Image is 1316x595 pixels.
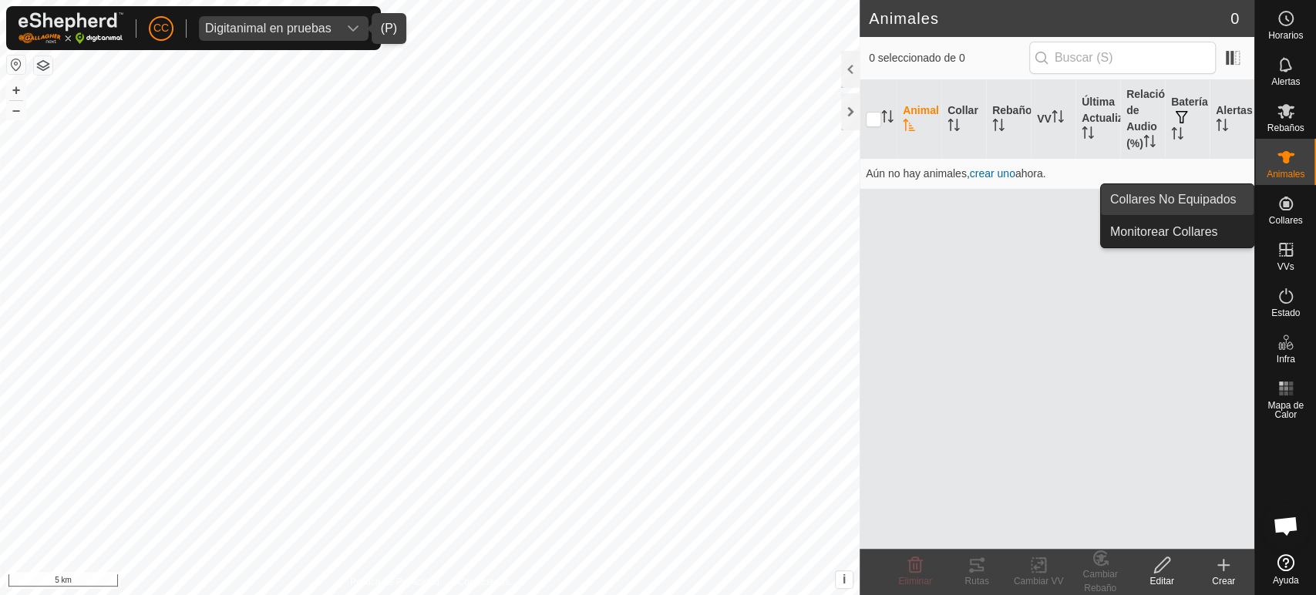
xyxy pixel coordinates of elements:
a: Ayuda [1255,548,1316,591]
img: Logo Gallagher [19,12,123,44]
p-sorticon: Activar para ordenar [881,113,894,125]
div: Crear [1193,574,1254,588]
th: Relación de Audio (%) [1120,80,1165,159]
span: i [843,573,846,586]
th: Rebaño [986,80,1031,159]
span: Digitanimal en pruebas [199,16,338,41]
p-sorticon: Activar para ordenar [1052,113,1064,125]
h2: Animales [869,9,1230,28]
input: Buscar (S) [1029,42,1216,74]
p-sorticon: Activar para ordenar [992,121,1005,133]
p-sorticon: Activar para ordenar [903,121,915,133]
p-sorticon: Activar para ordenar [1171,129,1183,142]
div: Cambiar Rebaño [1069,567,1131,595]
span: Collares No Equipados [1110,190,1237,209]
span: crear uno [970,167,1015,180]
th: Batería [1165,80,1210,159]
div: Digitanimal en pruebas [205,22,332,35]
a: Contáctenos [457,575,509,589]
th: VV [1031,80,1075,159]
span: Eliminar [898,576,931,587]
p-sorticon: Activar para ordenar [1082,129,1094,141]
div: Rutas [946,574,1008,588]
th: Collar [941,80,986,159]
span: Rebaños [1267,123,1304,133]
td: Aún no hay animales, ahora. [860,158,1254,189]
span: VVs [1277,262,1294,271]
span: Mapa de Calor [1259,401,1312,419]
div: Editar [1131,574,1193,588]
span: Alertas [1271,77,1300,86]
button: Restablecer Mapa [7,55,25,74]
p-sorticon: Activar para ordenar [1143,137,1156,150]
span: 0 seleccionado de 0 [869,50,1029,66]
span: Collares [1268,216,1302,225]
span: Estado [1271,308,1300,318]
span: Monitorear Collares [1110,223,1218,241]
div: Cambiar VV [1008,574,1069,588]
p-sorticon: Activar para ordenar [1216,121,1228,133]
th: Animal [897,80,941,159]
span: Ayuda [1273,576,1299,585]
p-sorticon: Activar para ordenar [947,121,960,133]
span: CC [153,20,169,36]
span: Horarios [1268,31,1303,40]
span: Infra [1276,355,1294,364]
a: Política de Privacidad [350,575,439,589]
a: Collares No Equipados [1101,184,1254,215]
th: Alertas [1210,80,1254,159]
button: + [7,81,25,99]
div: dropdown trigger [338,16,369,41]
button: i [836,571,853,588]
button: Capas del Mapa [34,56,52,75]
th: Última Actualización [1075,80,1120,159]
span: Animales [1267,170,1304,179]
a: Monitorear Collares [1101,217,1254,247]
button: – [7,101,25,119]
span: 0 [1230,7,1239,30]
a: Chat abierto [1263,503,1309,549]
